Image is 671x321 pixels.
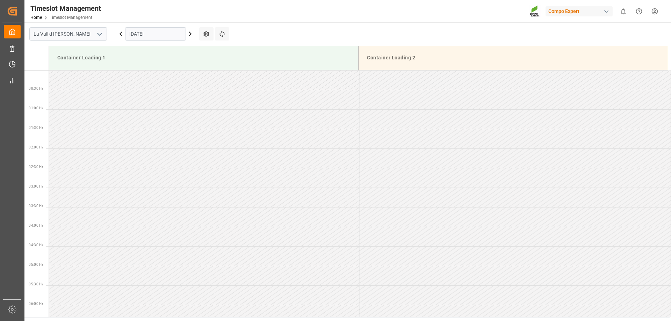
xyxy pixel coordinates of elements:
span: 06:00 Hr [29,302,43,306]
span: 01:00 Hr [29,106,43,110]
span: 05:30 Hr [29,282,43,286]
button: Compo Expert [546,5,615,18]
span: 03:00 Hr [29,184,43,188]
span: 00:30 Hr [29,87,43,90]
img: Screenshot%202023-09-29%20at%2010.02.21.png_1712312052.png [529,5,541,17]
div: Timeslot Management [30,3,101,14]
span: 02:30 Hr [29,165,43,169]
button: open menu [94,29,104,39]
span: 04:30 Hr [29,243,43,247]
span: 01:30 Hr [29,126,43,130]
span: 03:30 Hr [29,204,43,208]
span: 02:00 Hr [29,145,43,149]
div: Container Loading 1 [55,51,353,64]
a: Home [30,15,42,20]
div: Container Loading 2 [364,51,662,64]
input: Type to search/select [29,27,107,41]
div: Compo Expert [546,6,613,16]
span: 04:00 Hr [29,224,43,227]
input: DD.MM.YYYY [125,27,186,41]
span: 05:00 Hr [29,263,43,267]
button: show 0 new notifications [615,3,631,19]
button: Help Center [631,3,647,19]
